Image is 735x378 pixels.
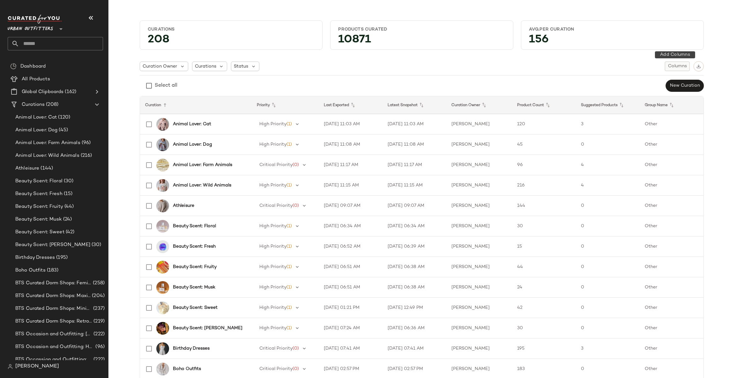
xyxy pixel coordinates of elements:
span: (222) [92,331,105,338]
td: [PERSON_NAME] [446,338,512,359]
button: Columns [665,62,690,71]
td: [DATE] 09:07 AM [382,196,446,216]
span: Beauty Scent: [PERSON_NAME] [15,241,90,249]
div: 156 [524,35,701,47]
span: (1) [286,142,292,147]
td: 3 [576,338,640,359]
span: (237) [92,305,105,312]
b: Athleisure [173,202,194,209]
b: Birthday Dresses [173,345,210,352]
td: 195 [512,338,576,359]
td: [DATE] 11:03 AM [319,114,382,134]
div: Products Curated [338,26,505,33]
td: 0 [576,236,640,257]
td: [PERSON_NAME] [446,175,512,196]
td: [DATE] 06:52 AM [319,236,382,257]
span: (30) [90,241,101,249]
span: Beauty Scent: Fresh [15,190,63,198]
td: [PERSON_NAME] [446,155,512,175]
td: Other [640,298,703,318]
span: Critical Priority [259,346,293,351]
div: Curations [148,26,315,33]
th: Product Count [512,96,576,114]
span: (162) [63,88,76,96]
td: [PERSON_NAME] [446,134,512,155]
td: [DATE] 06:34 AM [382,216,446,236]
td: [DATE] 06:51 AM [319,257,382,277]
span: (208) [45,101,58,108]
td: 0 [576,216,640,236]
td: [DATE] 11:08 AM [382,134,446,155]
td: [DATE] 07:24 AM [319,318,382,338]
span: (1) [286,224,292,229]
td: 15 [512,236,576,257]
b: Beauty Scent: Fresh [173,243,216,250]
span: Critical Priority [259,203,293,208]
span: High Priority [259,285,286,290]
img: 63333371_012_b [156,302,169,314]
span: High Priority [259,326,286,331]
b: Beauty Scent: [PERSON_NAME] [173,325,242,331]
img: 101075752_010_b [156,179,169,192]
span: Curation Owner [143,63,177,70]
td: [DATE] 11:03 AM [382,114,446,134]
td: 0 [576,298,640,318]
span: (219) [92,318,105,325]
span: Curations [22,101,45,108]
span: Beauty Scent: Floral [15,178,63,185]
span: High Priority [259,122,286,127]
span: All Products [22,76,50,83]
span: New Curation [670,83,700,88]
span: (42) [64,229,75,236]
span: (0) [293,163,299,167]
span: (1) [286,326,292,331]
span: (45) [57,127,68,134]
img: 35402403_018_b [156,281,169,294]
span: Animal Lover: Farm Animals [15,139,80,147]
span: BTS Curated Dorm Shops: Minimalist [15,305,92,312]
img: svg%3e [10,63,17,69]
span: High Priority [259,183,286,188]
td: [DATE] 11:17 AM [382,155,446,175]
td: [DATE] 07:41 AM [319,338,382,359]
b: Animal Lover: Cat [173,121,211,127]
span: (195) [55,254,68,261]
span: (1) [286,265,292,269]
b: Beauty Scent: Sweet [173,304,218,311]
span: (1) [286,244,292,249]
td: [DATE] 09:07 AM [319,196,382,216]
td: [DATE] 06:38 AM [382,277,446,298]
td: 96 [512,155,576,175]
button: New Curation [666,80,704,92]
span: Dashboard [20,63,46,70]
td: [DATE] 06:38 AM [382,257,446,277]
span: High Priority [259,265,286,269]
td: 120 [512,114,576,134]
span: (1) [286,305,292,310]
td: [DATE] 11:08 AM [319,134,382,155]
span: (1) [286,285,292,290]
td: [DATE] 12:49 PM [382,298,446,318]
b: Boho Outfits [173,366,201,372]
td: Other [640,338,703,359]
span: (1) [286,122,292,127]
span: High Priority [259,244,286,249]
span: BTS Occasion and Outfitting: [PERSON_NAME] to Party [15,331,92,338]
span: (204) [91,292,105,300]
td: 24 [512,277,576,298]
td: Other [640,134,703,155]
th: Latest Snapshot [382,96,446,114]
span: High Priority [259,224,286,229]
td: [PERSON_NAME] [446,216,512,236]
img: 102059615_004_b [156,138,169,151]
td: Other [640,277,703,298]
span: (96) [80,139,91,147]
span: Status [234,63,248,70]
th: Last Exported [319,96,382,114]
div: 10871 [333,35,510,47]
span: Critical Priority [259,163,293,167]
img: svg%3e [696,64,701,69]
img: 100256221_012_b [156,200,169,212]
td: [PERSON_NAME] [446,257,512,277]
span: High Priority [259,305,286,310]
